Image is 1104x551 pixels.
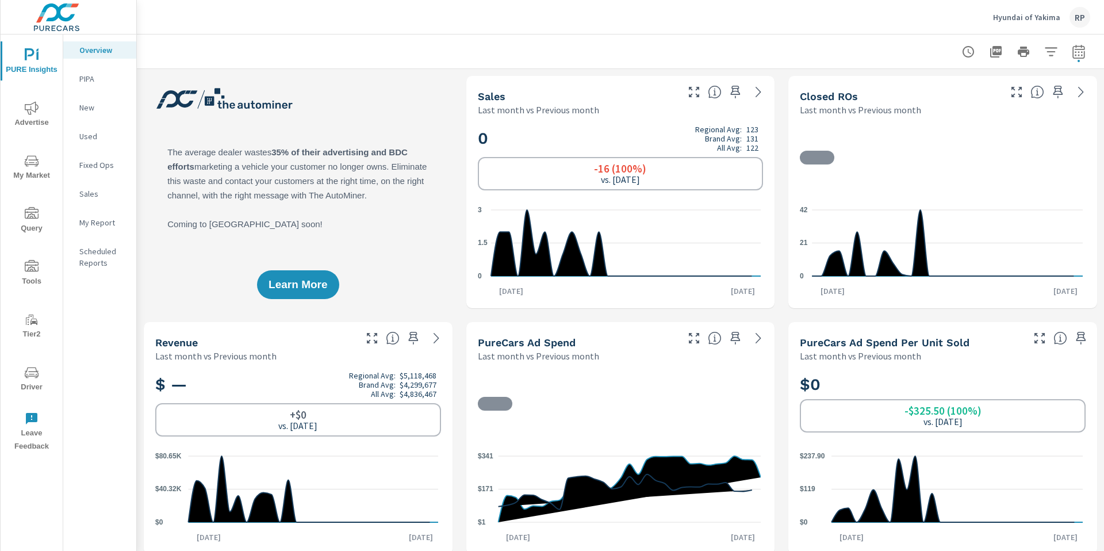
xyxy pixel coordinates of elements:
p: All Avg: [371,389,396,399]
div: Used [63,128,136,145]
p: vs. [DATE] [278,420,317,431]
button: Print Report [1012,40,1035,63]
p: Scheduled Reports [79,246,127,269]
p: vs. [DATE] [601,174,640,185]
div: Scheduled Reports [63,243,136,271]
text: $0 [800,518,808,526]
span: Total sales revenue over the selected date range. [Source: This data is sourced from the dealer’s... [386,331,400,345]
span: Save this to your personalized report [1049,83,1067,101]
span: Save this to your personalized report [1072,329,1090,347]
p: vs. [DATE] [923,416,963,427]
span: Learn More [269,280,327,290]
text: $40.32K [155,485,182,493]
p: 123 [746,125,758,134]
a: See more details in report [749,329,768,347]
p: Used [79,131,127,142]
span: My Market [4,154,59,182]
p: 122 [746,143,758,152]
text: $171 [478,485,493,493]
p: Sales [79,188,127,200]
text: $341 [478,452,493,460]
h5: PureCars Ad Spend [478,336,576,349]
div: RP [1069,7,1090,28]
p: Brand Avg: [359,380,396,389]
h6: -$325.50 (100%) [904,405,982,416]
p: Regional Avg: [695,125,742,134]
p: $4,299,677 [400,380,436,389]
span: Save this to your personalized report [726,83,745,101]
h5: Closed ROs [800,90,858,102]
p: [DATE] [723,531,763,543]
button: Apply Filters [1040,40,1063,63]
div: PIPA [63,70,136,87]
text: 21 [800,239,808,247]
text: 1.5 [478,239,488,247]
span: Average cost of advertising per each vehicle sold at the dealer over the selected date range. The... [1053,331,1067,345]
a: See more details in report [749,83,768,101]
h5: Revenue [155,336,198,349]
p: [DATE] [831,531,872,543]
h5: PureCars Ad Spend Per Unit Sold [800,336,969,349]
text: $237.90 [800,452,825,460]
span: Advertise [4,101,59,129]
p: PIPA [79,73,127,85]
p: 131 [746,134,758,143]
text: 0 [800,272,804,280]
p: [DATE] [189,531,229,543]
span: PURE Insights [4,48,59,76]
p: Brand Avg: [705,134,742,143]
button: Make Fullscreen [1007,83,1026,101]
p: Last month vs Previous month [800,349,921,363]
text: $1 [478,518,486,526]
h2: $0 [800,374,1086,395]
p: Hyundai of Yakima [993,12,1060,22]
span: Tier2 [4,313,59,341]
div: My Report [63,214,136,231]
p: My Report [79,217,127,228]
p: [DATE] [491,285,531,297]
span: Tools [4,260,59,288]
span: Number of vehicles sold by the dealership over the selected date range. [Source: This data is sou... [708,85,722,99]
span: Driver [4,366,59,394]
p: [DATE] [1045,531,1086,543]
div: Fixed Ops [63,156,136,174]
div: nav menu [1,35,63,458]
p: Last month vs Previous month [478,349,599,363]
button: Make Fullscreen [363,329,381,347]
h5: Sales [478,90,505,102]
p: [DATE] [1045,285,1086,297]
div: Sales [63,185,136,202]
p: [DATE] [812,285,853,297]
div: New [63,99,136,116]
p: Overview [79,44,127,56]
span: Save this to your personalized report [404,329,423,347]
p: [DATE] [401,531,441,543]
button: Make Fullscreen [685,83,703,101]
p: New [79,102,127,113]
button: Make Fullscreen [1030,329,1049,347]
h2: $ — [155,371,441,399]
div: Overview [63,41,136,59]
p: $5,118,468 [400,371,436,380]
text: 3 [478,206,482,214]
span: Query [4,207,59,235]
span: Total cost of media for all PureCars channels for the selected dealership group over the selected... [708,331,722,345]
span: Save this to your personalized report [726,329,745,347]
text: $119 [800,485,815,493]
p: $4,836,467 [400,389,436,399]
p: Fixed Ops [79,159,127,171]
text: 42 [800,206,808,214]
p: Last month vs Previous month [155,349,277,363]
span: Number of Repair Orders Closed by the selected dealership group over the selected time range. [So... [1030,85,1044,99]
p: Last month vs Previous month [800,103,921,117]
p: [DATE] [723,285,763,297]
text: $80.65K [155,452,182,460]
a: See more details in report [1072,83,1090,101]
button: "Export Report to PDF" [984,40,1007,63]
text: $0 [155,518,163,526]
button: Make Fullscreen [685,329,703,347]
span: Leave Feedback [4,412,59,453]
button: Select Date Range [1067,40,1090,63]
h2: 0 [478,125,764,152]
h6: +$0 [290,409,306,420]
